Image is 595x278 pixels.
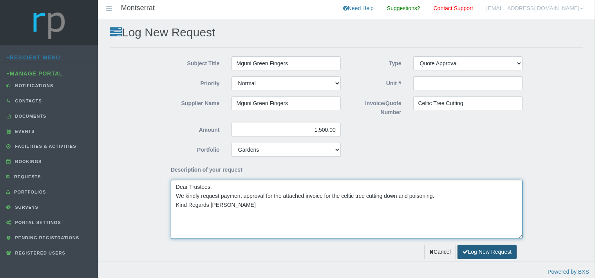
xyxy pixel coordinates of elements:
[165,76,226,88] label: Priority
[347,76,407,88] label: Unit #
[165,56,226,68] label: Subject Title
[13,99,42,103] span: Contacts
[13,83,54,88] span: Notifications
[13,159,42,164] span: Bookings
[6,54,60,61] a: Resident Menu
[458,245,517,259] button: Log New Request
[6,70,63,77] a: Manage Portal
[110,26,583,39] h2: Log New Request
[165,163,248,174] label: Description of your request
[13,114,47,118] span: Documents
[165,123,226,135] label: Amount
[13,129,35,134] span: Events
[13,205,38,210] span: Surveys
[12,174,41,179] span: Requests
[13,235,80,240] span: Pending Registrations
[424,245,456,259] a: Cancel
[347,96,407,117] label: Invoice/Quote Number
[347,56,407,68] label: Type
[548,269,589,275] a: Powered by BXS
[13,251,65,255] span: Registered Users
[12,190,46,194] span: Portfolios
[121,4,155,12] h4: Montserrat
[13,220,61,225] span: Portal Settings
[165,143,226,154] label: Portfolio
[165,96,226,108] label: Supplier Name
[13,144,76,149] span: Facilities & Activities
